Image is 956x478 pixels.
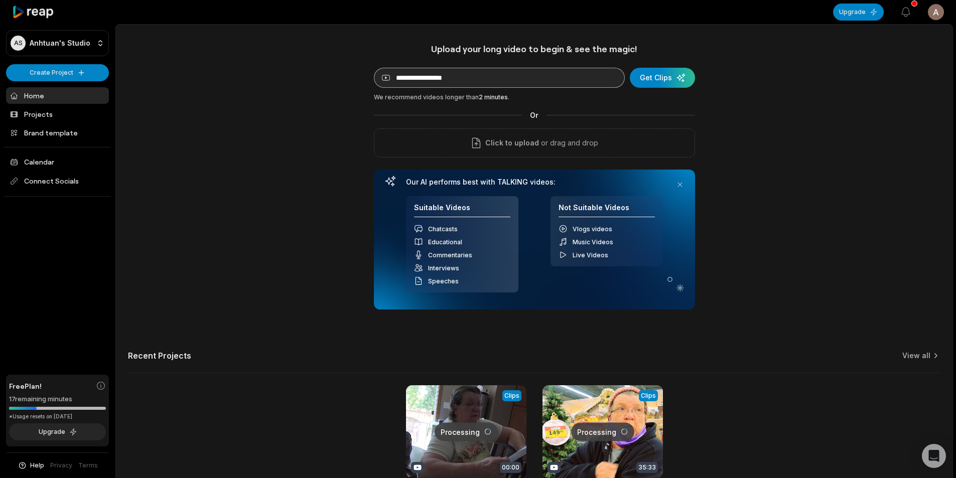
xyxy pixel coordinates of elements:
span: Educational [428,238,462,246]
a: Brand template [6,124,109,141]
div: We recommend videos longer than . [374,93,695,102]
span: 2 minutes [479,93,508,101]
button: Create Project [6,64,109,81]
h4: Not Suitable Videos [559,203,655,218]
h2: Recent Projects [128,351,191,361]
p: Anhtuan's Studio [30,39,90,48]
span: Or [522,110,547,120]
span: Music Videos [573,238,613,246]
h1: Upload your long video to begin & see the magic! [374,43,695,55]
span: Live Videos [573,251,608,259]
a: Privacy [50,461,72,470]
p: or drag and drop [539,137,598,149]
span: Commentaries [428,251,472,259]
span: Free Plan! [9,381,42,391]
h3: Our AI performs best with TALKING videos: [406,178,663,187]
a: Projects [6,106,109,122]
span: Vlogs videos [573,225,612,233]
button: Help [18,461,44,470]
div: Open Intercom Messenger [922,444,946,468]
span: Connect Socials [6,172,109,190]
span: Click to upload [485,137,539,149]
div: *Usage resets on [DATE] [9,413,106,420]
button: Upgrade [833,4,884,21]
a: Home [6,87,109,104]
button: Get Clips [630,68,695,88]
span: Chatcasts [428,225,458,233]
span: Speeches [428,277,459,285]
h4: Suitable Videos [414,203,510,218]
button: Upgrade [9,423,106,440]
div: 17 remaining minutes [9,394,106,404]
span: Interviews [428,264,459,272]
a: Calendar [6,153,109,170]
span: Help [30,461,44,470]
a: Terms [78,461,98,470]
a: View all [902,351,930,361]
div: AS [11,36,26,51]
